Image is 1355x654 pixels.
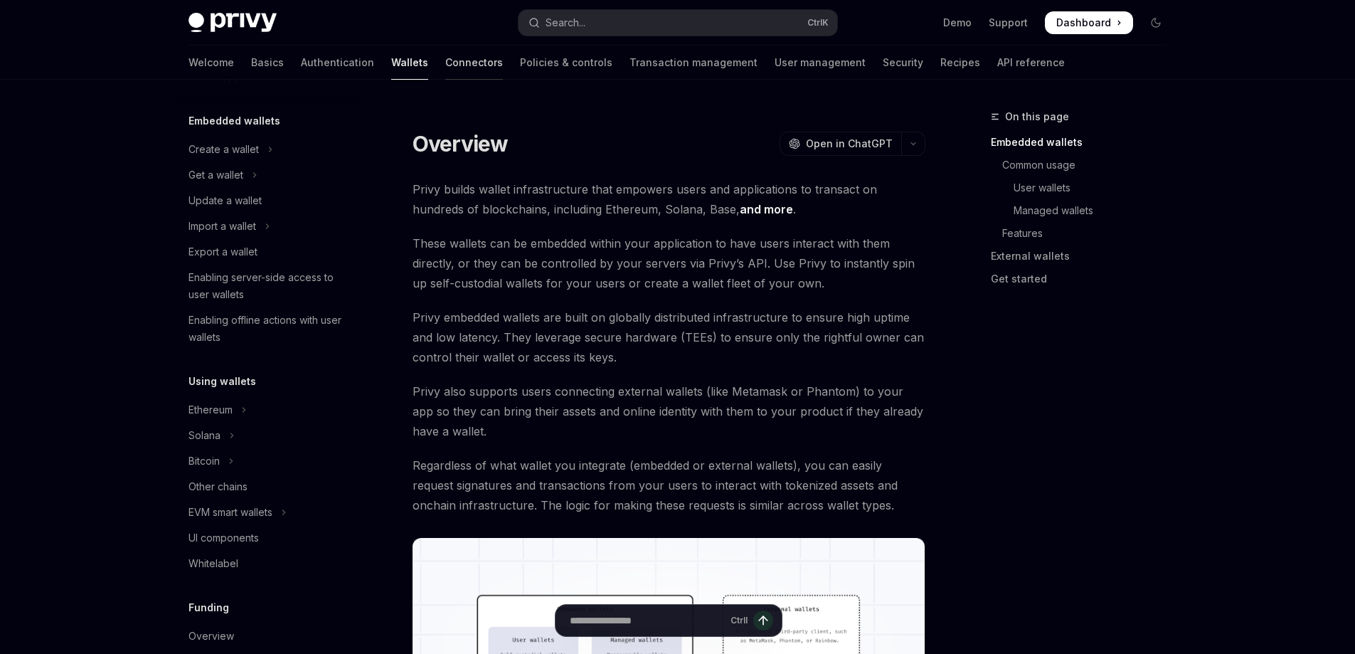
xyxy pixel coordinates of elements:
button: Toggle Ethereum section [177,397,359,423]
a: Managed wallets [991,199,1179,222]
span: Privy builds wallet infrastructure that empowers users and applications to transact on hundreds o... [413,179,925,219]
span: On this page [1005,108,1069,125]
div: Overview [188,628,234,645]
button: Send message [753,611,773,631]
button: Open search [519,10,837,36]
button: Toggle dark mode [1144,11,1167,34]
div: UI components [188,529,259,547]
span: Privy also supports users connecting external wallets (like Metamask or Phantom) to your app so t... [413,381,925,441]
a: Embedded wallets [991,131,1179,154]
a: Enabling offline actions with user wallets [177,307,359,350]
a: User management [775,46,866,80]
span: Privy embedded wallets are built on globally distributed infrastructure to ensure high uptime and... [413,307,925,367]
button: Toggle Import a wallet section [177,213,359,239]
a: Welcome [188,46,234,80]
div: Import a wallet [188,218,256,235]
a: Export a wallet [177,239,359,265]
span: These wallets can be embedded within your application to have users interact with them directly, ... [413,233,925,293]
div: Ethereum [188,401,233,418]
div: Whitelabel [188,555,238,572]
a: Recipes [940,46,980,80]
div: Solana [188,427,220,444]
h5: Embedded wallets [188,112,280,130]
span: Dashboard [1056,16,1111,30]
a: Wallets [391,46,428,80]
a: Common usage [991,154,1179,176]
a: Basics [251,46,284,80]
div: Search... [546,14,585,31]
span: Ctrl K [807,17,829,28]
a: Dashboard [1045,11,1133,34]
a: Connectors [445,46,503,80]
a: Authentication [301,46,374,80]
span: Open in ChatGPT [806,137,893,151]
div: Export a wallet [188,243,257,260]
div: Enabling server-side access to user wallets [188,269,351,303]
a: Overview [177,623,359,649]
button: Open in ChatGPT [780,132,901,156]
div: Enabling offline actions with user wallets [188,312,351,346]
img: dark logo [188,13,277,33]
div: Create a wallet [188,141,259,158]
button: Toggle Solana section [177,423,359,448]
h5: Using wallets [188,373,256,390]
a: Demo [943,16,972,30]
button: Toggle Create a wallet section [177,137,359,162]
button: Toggle EVM smart wallets section [177,500,359,525]
span: Regardless of what wallet you integrate (embedded or external wallets), you can easily request si... [413,455,925,515]
a: Enabling server-side access to user wallets [177,265,359,307]
button: Toggle Get a wallet section [177,162,359,188]
div: EVM smart wallets [188,504,272,521]
a: API reference [997,46,1065,80]
h1: Overview [413,131,509,157]
div: Get a wallet [188,167,243,184]
a: Policies & controls [520,46,612,80]
a: Other chains [177,474,359,500]
button: Toggle Bitcoin section [177,448,359,474]
a: User wallets [991,176,1179,199]
a: Whitelabel [177,551,359,576]
a: Support [989,16,1028,30]
a: Features [991,222,1179,245]
div: Bitcoin [188,453,220,470]
div: Other chains [188,478,248,495]
a: Transaction management [629,46,758,80]
a: and more [740,202,793,217]
h5: Funding [188,599,229,616]
input: Ask a question... [570,605,725,636]
div: Update a wallet [188,192,262,209]
a: UI components [177,525,359,551]
a: External wallets [991,245,1179,268]
a: Update a wallet [177,188,359,213]
a: Security [883,46,923,80]
a: Get started [991,268,1179,290]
